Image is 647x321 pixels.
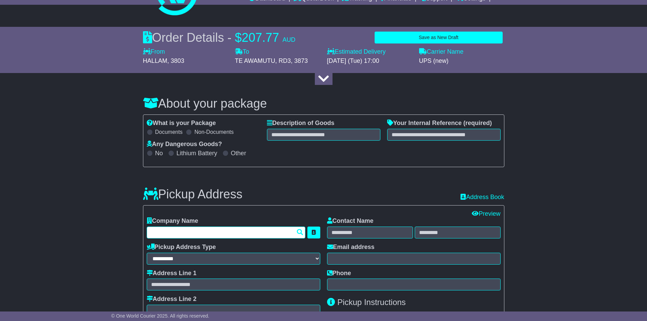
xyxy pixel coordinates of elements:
[327,48,412,56] label: Estimated Delivery
[147,270,197,277] label: Address Line 1
[143,57,167,64] span: HALLAM
[147,217,198,225] label: Company Name
[419,48,464,56] label: Carrier Name
[143,30,295,45] div: Order Details -
[155,129,183,135] label: Documents
[147,141,222,148] label: Any Dangerous Goods?
[387,120,492,127] label: Your Internal Reference (required)
[327,57,412,65] div: [DATE] (Tue) 17:00
[419,57,504,65] div: UPS (new)
[337,298,406,307] span: Pickup Instructions
[143,188,242,201] h3: Pickup Address
[147,120,216,127] label: What is your Package
[375,32,502,43] button: Save as New Draft
[177,150,217,157] label: Lithium Battery
[167,57,184,64] span: , 3803
[235,57,291,64] span: TE AWAMUTU, RD3
[472,210,500,217] a: Preview
[155,150,163,157] label: No
[143,48,165,56] label: From
[242,31,279,44] span: 207.77
[461,194,504,201] a: Address Book
[327,270,351,277] label: Phone
[231,150,246,157] label: Other
[291,57,308,64] span: , 3873
[143,97,504,110] h3: About your package
[147,244,216,251] label: Pickup Address Type
[111,313,210,319] span: © One World Courier 2025. All rights reserved.
[327,217,374,225] label: Contact Name
[283,36,295,43] span: AUD
[147,296,197,303] label: Address Line 2
[235,48,249,56] label: To
[267,120,335,127] label: Description of Goods
[327,244,375,251] label: Email address
[235,31,242,44] span: $
[194,129,234,135] label: Non-Documents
